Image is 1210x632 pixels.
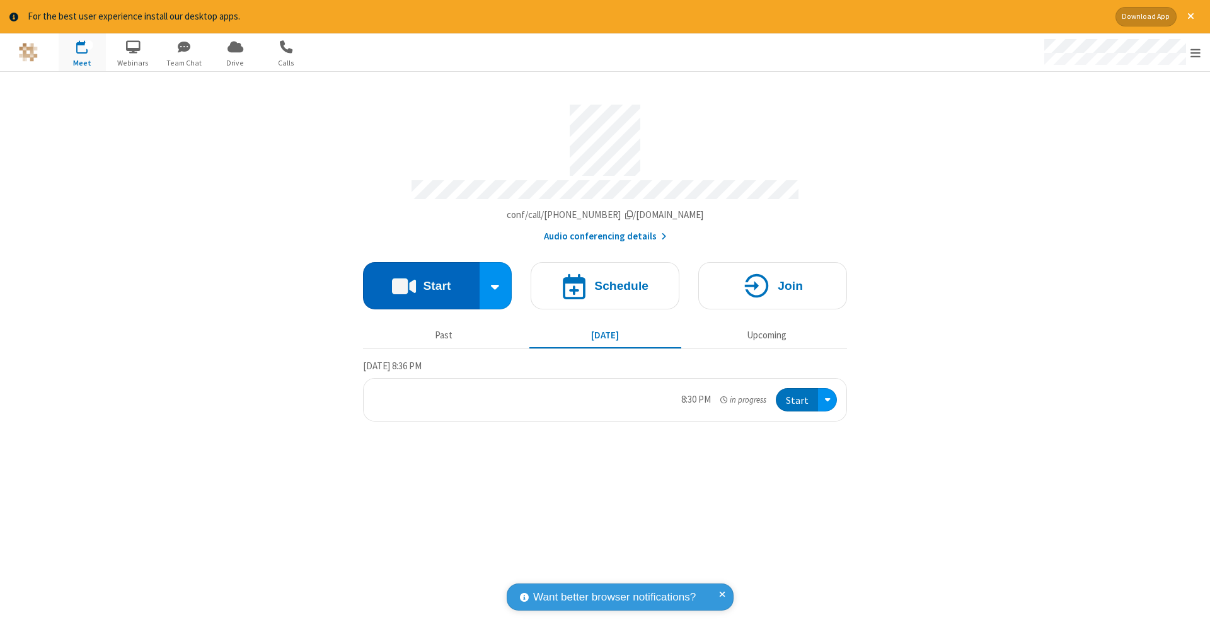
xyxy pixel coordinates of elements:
span: [DATE] 8:36 PM [363,360,422,372]
button: Copy my meeting room linkCopy my meeting room link [507,208,704,222]
span: Webinars [110,57,157,69]
span: Copy my meeting room link [507,209,704,221]
button: Join [698,262,847,309]
h4: Schedule [594,280,648,292]
button: [DATE] [529,324,681,348]
span: Team Chat [161,57,208,69]
h4: Join [778,280,803,292]
button: Close alert [1181,7,1201,26]
span: Calls [263,57,310,69]
div: Open menu [1032,33,1210,71]
button: Logo [4,33,52,71]
span: Want better browser notifications? [533,589,696,606]
img: QA Selenium DO NOT DELETE OR CHANGE [19,43,38,62]
button: Upcoming [691,324,843,348]
button: Schedule [531,262,679,309]
div: For the best user experience install our desktop apps. [28,9,1106,24]
button: Download App [1115,7,1177,26]
span: Meet [59,57,106,69]
button: Past [368,324,520,348]
h4: Start [423,280,451,292]
section: Today's Meetings [363,359,847,422]
button: Start [363,262,480,309]
button: Audio conferencing details [544,229,667,244]
button: Start [776,388,818,411]
div: 8:30 PM [681,393,711,407]
div: Open menu [818,388,837,411]
div: 1 [85,40,93,50]
span: Drive [212,57,259,69]
section: Account details [363,95,847,243]
div: Start conference options [480,262,512,309]
em: in progress [720,394,766,406]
